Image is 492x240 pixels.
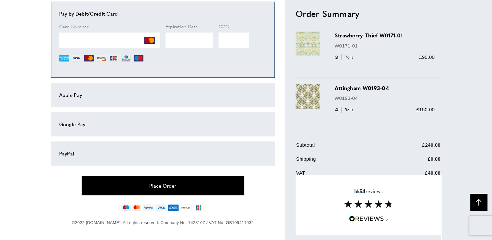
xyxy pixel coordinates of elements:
iframe: Secure Credit Card Frame - Credit Card Number [59,33,160,48]
span: Rolls [341,107,355,113]
img: JCB.png [109,53,118,63]
span: Card Number [59,23,88,30]
img: MC.png [144,35,155,46]
td: Subtotal [296,141,383,154]
img: mastercard [132,204,141,211]
img: maestro [121,204,131,211]
img: visa [155,204,166,211]
span: £150.00 [416,107,434,112]
img: paypal [143,204,154,211]
img: Strawberry Thief W0171-01 [296,32,320,56]
div: Pay by Debit/Credit Card [59,10,267,18]
img: DN.png [121,53,131,63]
img: AE.png [59,53,69,63]
td: £40.00 [384,169,441,182]
p: W0171-01 [335,42,435,50]
td: £0.00 [384,155,441,168]
img: DI.png [96,53,106,63]
div: PayPal [59,150,267,157]
h3: Attingham W0193-04 [335,84,435,92]
span: Expiration Date [166,23,198,30]
div: 4 [335,106,356,113]
img: discover [180,204,192,211]
img: Reviews section [344,200,393,208]
span: £90.00 [419,54,435,60]
img: Reviews.io 5 stars [349,216,388,222]
strong: 1654 [354,187,366,195]
p: W0193-04 [335,94,435,102]
h2: Order Summary [296,8,441,20]
td: £240.00 [384,141,441,154]
span: ©2022 [DOMAIN_NAME]. All rights reserved. Company No. 7428107 / VAT No. GB109411932 [72,220,254,225]
div: Apple Pay [59,91,267,99]
div: 3 [335,53,356,61]
span: CVC [219,23,229,30]
td: VAT [296,169,383,182]
iframe: Secure Credit Card Frame - Expiration Date [166,33,214,48]
img: american-express [168,204,179,211]
img: MC.png [84,53,94,63]
span: Rolls [341,54,355,60]
div: Google Pay [59,120,267,128]
img: VI.png [72,53,81,63]
img: jcb [193,204,204,211]
span: reviews [354,188,383,194]
button: Place Order [82,176,244,195]
h3: Strawberry Thief W0171-01 [335,32,435,39]
td: Shipping [296,155,383,168]
img: Attingham W0193-04 [296,84,320,109]
iframe: Secure Credit Card Frame - CVV [219,33,249,48]
img: MI.png [134,53,143,63]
